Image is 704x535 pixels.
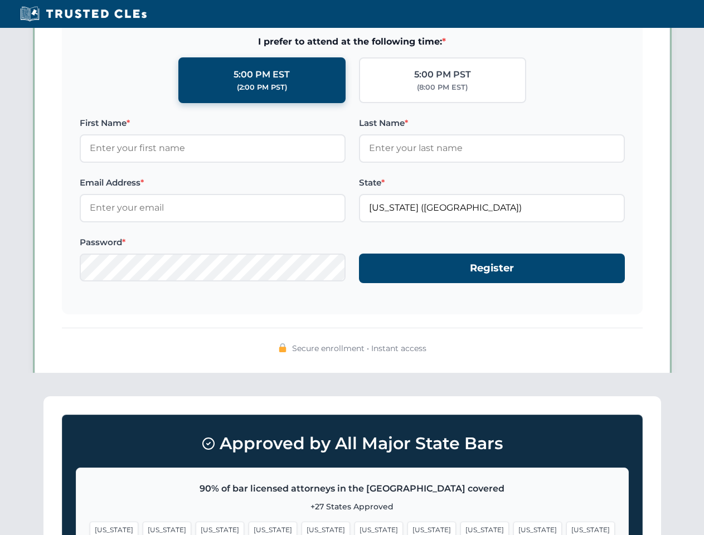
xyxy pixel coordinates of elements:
[234,67,290,82] div: 5:00 PM EST
[359,176,625,189] label: State
[359,134,625,162] input: Enter your last name
[80,116,346,130] label: First Name
[417,82,468,93] div: (8:00 PM EST)
[278,343,287,352] img: 🔒
[80,35,625,49] span: I prefer to attend at the following time:
[359,116,625,130] label: Last Name
[292,342,426,354] span: Secure enrollment • Instant access
[90,481,615,496] p: 90% of bar licensed attorneys in the [GEOGRAPHIC_DATA] covered
[359,254,625,283] button: Register
[359,194,625,222] input: Florida (FL)
[80,176,346,189] label: Email Address
[237,82,287,93] div: (2:00 PM PST)
[80,236,346,249] label: Password
[80,194,346,222] input: Enter your email
[414,67,471,82] div: 5:00 PM PST
[90,500,615,513] p: +27 States Approved
[17,6,150,22] img: Trusted CLEs
[80,134,346,162] input: Enter your first name
[76,429,629,459] h3: Approved by All Major State Bars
